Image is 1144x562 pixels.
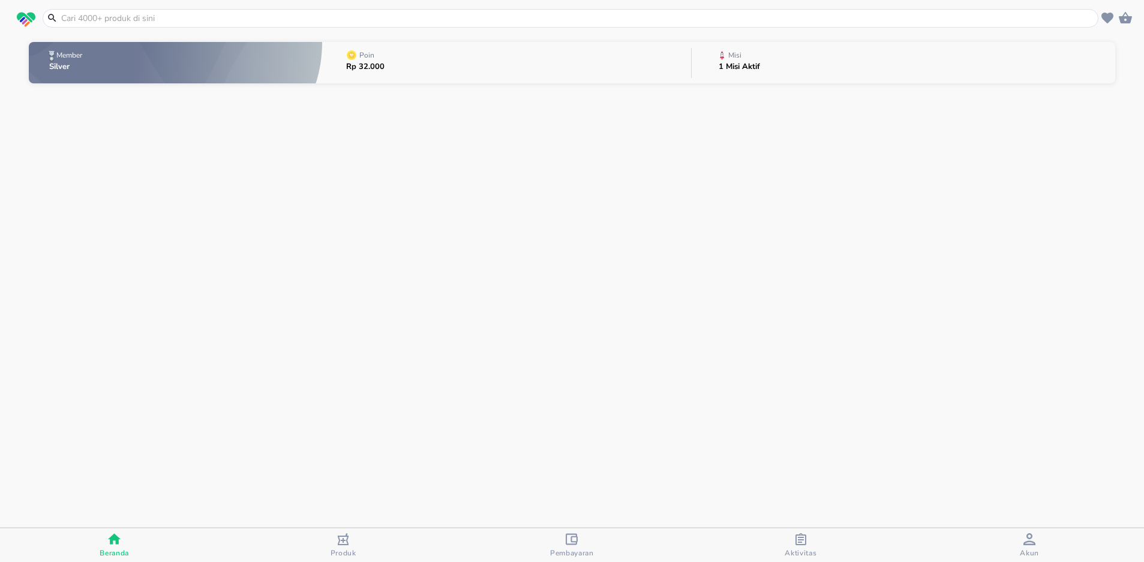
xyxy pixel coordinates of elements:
p: Member [56,52,82,59]
span: Akun [1020,548,1039,558]
button: Aktivitas [686,528,915,562]
span: Beranda [100,548,129,558]
input: Cari 4000+ produk di sini [60,12,1095,25]
img: logo_swiperx_s.bd005f3b.svg [17,12,35,28]
button: MemberSilver [29,39,322,86]
button: Pembayaran [458,528,686,562]
button: Produk [229,528,457,562]
span: Aktivitas [785,548,816,558]
button: PoinRp 32.000 [322,39,692,86]
p: Silver [49,63,85,71]
button: Misi1 Misi Aktif [692,39,1115,86]
p: Poin [359,52,374,59]
p: Rp 32.000 [346,63,385,71]
span: Produk [331,548,356,558]
span: Pembayaran [550,548,594,558]
p: Misi [728,52,741,59]
p: 1 Misi Aktif [719,63,760,71]
button: Akun [915,528,1144,562]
